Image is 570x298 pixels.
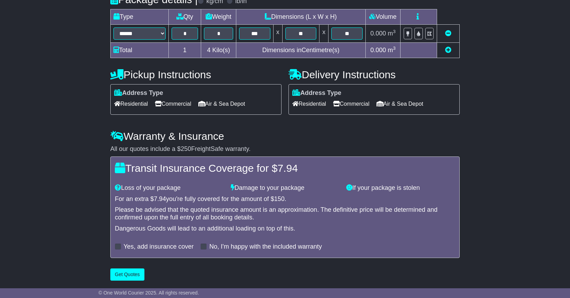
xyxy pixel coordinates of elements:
[288,69,460,80] h4: Delivery Instructions
[110,130,460,142] h4: Warranty & Insurance
[155,98,191,109] span: Commercial
[388,30,396,37] span: m
[181,145,191,152] span: 250
[343,184,459,192] div: If your package is stolen
[277,162,298,174] span: 7.94
[198,98,245,109] span: Air & Sea Depot
[236,9,365,24] td: Dimensions (L x W x H)
[114,89,163,97] label: Address Type
[201,9,236,24] td: Weight
[98,290,199,296] span: © One World Courier 2025. All rights reserved.
[110,145,460,153] div: All our quotes include a $ FreightSafe warranty.
[365,9,400,24] td: Volume
[445,47,451,54] a: Add new item
[207,47,211,54] span: 4
[115,195,455,203] div: For an extra $ you're fully covered for the amount of $ .
[201,42,236,58] td: Kilo(s)
[110,268,144,281] button: Get Quotes
[111,184,227,192] div: Loss of your package
[209,243,322,251] label: No, I'm happy with the included warranty
[319,24,328,42] td: x
[114,98,148,109] span: Residential
[111,9,169,24] td: Type
[124,243,193,251] label: Yes, add insurance cover
[333,98,369,109] span: Commercial
[169,42,201,58] td: 1
[169,9,201,24] td: Qty
[273,24,282,42] td: x
[393,46,396,51] sup: 3
[110,69,282,80] h4: Pickup Instructions
[445,30,451,37] a: Remove this item
[115,162,455,174] h4: Transit Insurance Coverage for $
[292,89,341,97] label: Address Type
[370,47,386,54] span: 0.000
[115,225,455,233] div: Dangerous Goods will lead to an additional loading on top of this.
[115,206,455,221] div: Please be advised that the quoted insurance amount is an approximation. The definitive price will...
[154,195,166,202] span: 7.94
[227,184,343,192] div: Damage to your package
[388,47,396,54] span: m
[377,98,423,109] span: Air & Sea Depot
[292,98,326,109] span: Residential
[111,42,169,58] td: Total
[274,195,285,202] span: 150
[393,29,396,34] sup: 3
[236,42,365,58] td: Dimensions in Centimetre(s)
[370,30,386,37] span: 0.000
